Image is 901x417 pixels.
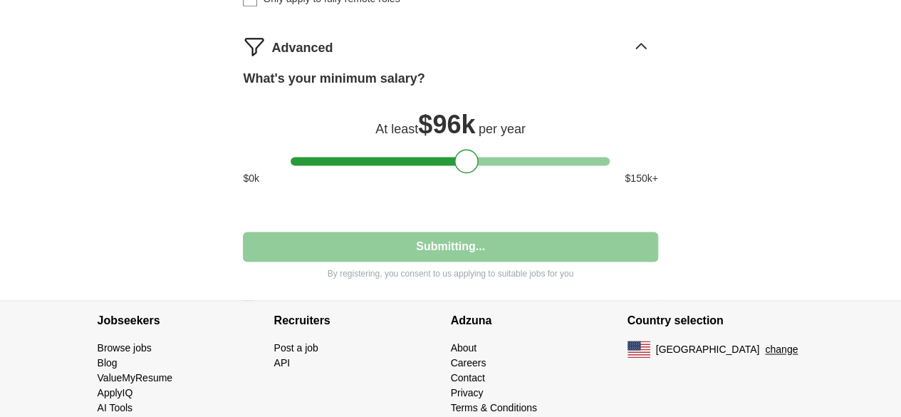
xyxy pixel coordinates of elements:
a: API [274,357,291,369]
a: Post a job [274,342,318,354]
button: change [765,342,798,357]
a: ValueMyResume [98,372,173,383]
span: [GEOGRAPHIC_DATA] [656,342,760,357]
img: filter [243,35,266,58]
span: $ 96k [418,110,475,139]
img: US flag [627,341,650,358]
a: Contact [451,372,485,383]
p: By registering, you consent to us applying to suitable jobs for you [243,267,657,280]
a: Privacy [451,387,484,398]
span: At least [375,122,418,136]
a: About [451,342,477,354]
span: per year [479,122,526,136]
a: Careers [451,357,486,369]
label: What's your minimum salary? [243,69,425,88]
a: Browse jobs [98,342,152,354]
a: Blog [98,357,118,369]
a: ApplyIQ [98,387,133,398]
span: $ 150 k+ [625,171,657,186]
span: $ 0 k [243,171,259,186]
button: Submitting... [243,232,657,262]
span: Advanced [271,38,333,58]
a: Terms & Conditions [451,402,537,413]
h4: Country selection [627,301,804,341]
a: AI Tools [98,402,133,413]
